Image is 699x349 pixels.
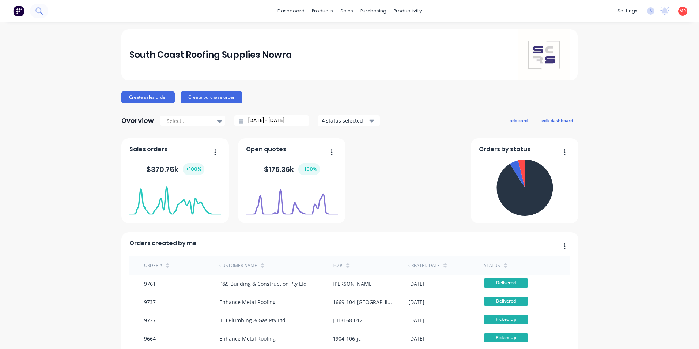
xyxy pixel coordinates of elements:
div: [DATE] [408,280,424,288]
div: 9727 [144,316,156,324]
span: Sales orders [129,145,167,154]
div: 1904-106-jc [333,335,361,342]
button: 4 status selected [318,115,380,126]
button: Create sales order [121,91,175,103]
span: Open quotes [246,145,286,154]
div: Order # [144,262,162,269]
div: productivity [390,5,426,16]
div: $ 176.36k [264,163,320,175]
span: MR [679,8,686,14]
button: edit dashboard [537,116,578,125]
div: Customer Name [219,262,257,269]
div: JLH Plumbing & Gas Pty Ltd [219,316,286,324]
div: purchasing [357,5,390,16]
span: Picked Up [484,315,528,324]
div: + 100 % [183,163,204,175]
div: Overview [121,113,154,128]
span: Delivered [484,297,528,306]
span: Picked Up [484,333,528,342]
div: [DATE] [408,298,424,306]
button: add card [505,116,532,125]
div: sales [337,5,357,16]
div: 4 status selected [322,117,368,124]
div: P&S Building & Construction Pty Ltd [219,280,307,288]
div: 1669-104-[GEOGRAPHIC_DATA] [333,298,394,306]
a: dashboard [274,5,308,16]
div: Enhance Metal Roofing [219,298,276,306]
button: Create purchase order [181,91,242,103]
div: settings [614,5,641,16]
div: products [308,5,337,16]
div: 9664 [144,335,156,342]
div: [PERSON_NAME] [333,280,374,288]
div: [DATE] [408,335,424,342]
div: 9737 [144,298,156,306]
span: Delivered [484,278,528,288]
div: 9761 [144,280,156,288]
div: Created date [408,262,440,269]
div: PO # [333,262,343,269]
img: Factory [13,5,24,16]
div: JLH3168-012 [333,316,363,324]
div: + 100 % [298,163,320,175]
div: South Coast Roofing Supplies Nowra [129,48,292,62]
div: Enhance Metal Roofing [219,335,276,342]
div: [DATE] [408,316,424,324]
span: Orders by status [479,145,530,154]
img: South Coast Roofing Supplies Nowra [518,29,570,80]
div: status [484,262,500,269]
div: $ 370.75k [146,163,204,175]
